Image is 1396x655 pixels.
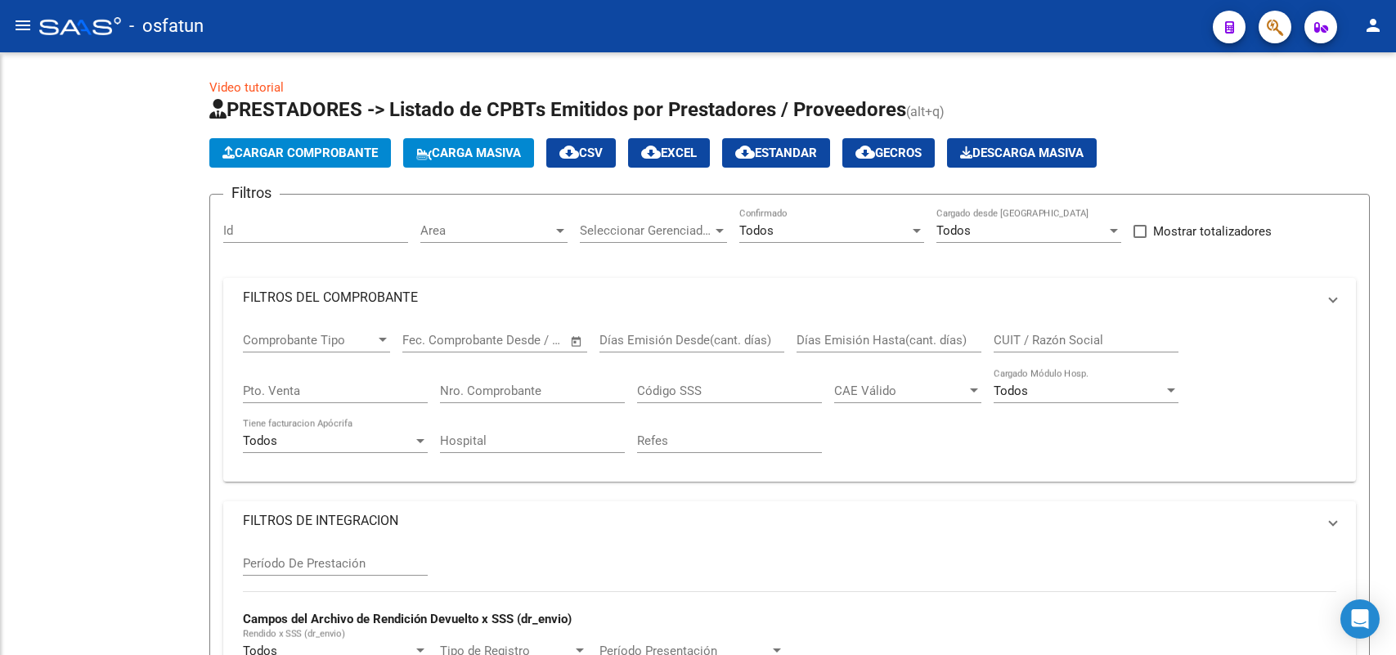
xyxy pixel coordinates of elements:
button: Estandar [722,138,830,168]
app-download-masive: Descarga masiva de comprobantes (adjuntos) [947,138,1097,168]
span: Todos [243,433,277,448]
mat-icon: cloud_download [735,142,755,162]
span: Descarga Masiva [960,146,1084,160]
span: Todos [739,223,774,238]
span: Comprobante Tipo [243,333,375,348]
span: Seleccionar Gerenciador [580,223,712,238]
button: Gecros [842,138,935,168]
mat-panel-title: FILTROS DE INTEGRACION [243,512,1317,530]
strong: Campos del Archivo de Rendición Devuelto x SSS (dr_envio) [243,612,572,626]
mat-icon: cloud_download [559,142,579,162]
input: Fecha fin [483,333,563,348]
input: Fecha inicio [402,333,469,348]
span: Carga Masiva [416,146,521,160]
div: FILTROS DEL COMPROBANTE [223,317,1356,482]
mat-expansion-panel-header: FILTROS DE INTEGRACION [223,501,1356,541]
button: Carga Masiva [403,138,534,168]
button: Descarga Masiva [947,138,1097,168]
span: Todos [994,384,1028,398]
mat-icon: person [1363,16,1383,35]
button: Open calendar [568,332,586,351]
a: Video tutorial [209,80,284,95]
span: Cargar Comprobante [222,146,378,160]
h3: Filtros [223,182,280,204]
div: Open Intercom Messenger [1340,599,1380,639]
span: CAE Válido [834,384,967,398]
span: (alt+q) [906,104,945,119]
mat-icon: cloud_download [641,142,661,162]
mat-icon: menu [13,16,33,35]
mat-icon: cloud_download [855,142,875,162]
span: PRESTADORES -> Listado de CPBTs Emitidos por Prestadores / Proveedores [209,98,906,121]
span: EXCEL [641,146,697,160]
span: Estandar [735,146,817,160]
mat-panel-title: FILTROS DEL COMPROBANTE [243,289,1317,307]
button: Cargar Comprobante [209,138,391,168]
span: Mostrar totalizadores [1153,222,1272,241]
span: Gecros [855,146,922,160]
span: Todos [936,223,971,238]
mat-expansion-panel-header: FILTROS DEL COMPROBANTE [223,278,1356,317]
button: CSV [546,138,616,168]
span: - osfatun [129,8,204,44]
button: EXCEL [628,138,710,168]
span: CSV [559,146,603,160]
span: Area [420,223,553,238]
